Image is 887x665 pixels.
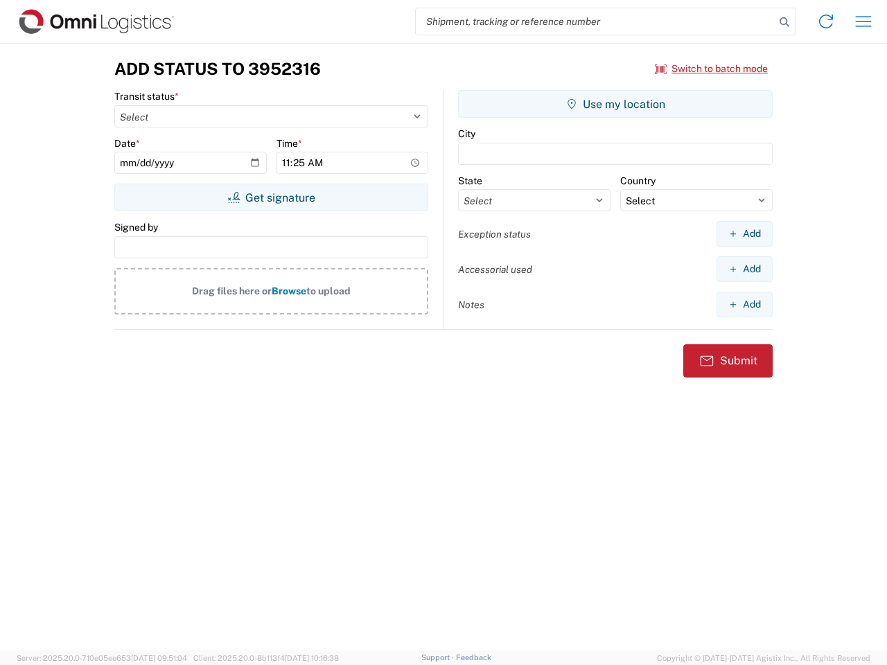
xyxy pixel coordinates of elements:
[276,137,302,150] label: Time
[717,256,773,282] button: Add
[131,654,187,662] span: [DATE] 09:51:04
[114,90,179,103] label: Transit status
[114,184,428,211] button: Get signature
[416,8,775,35] input: Shipment, tracking or reference number
[657,652,870,664] span: Copyright © [DATE]-[DATE] Agistix Inc., All Rights Reserved
[717,221,773,247] button: Add
[620,175,656,187] label: Country
[458,228,531,240] label: Exception status
[285,654,339,662] span: [DATE] 10:16:38
[421,653,456,662] a: Support
[458,127,475,140] label: City
[306,285,351,296] span: to upload
[456,653,491,662] a: Feedback
[683,344,773,378] button: Submit
[458,299,484,311] label: Notes
[272,285,306,296] span: Browse
[192,285,272,296] span: Drag files here or
[655,57,768,80] button: Switch to batch mode
[193,654,339,662] span: Client: 2025.20.0-8b113f4
[114,59,321,79] h3: Add Status to 3952316
[114,221,158,233] label: Signed by
[458,175,482,187] label: State
[17,654,187,662] span: Server: 2025.20.0-710e05ee653
[458,90,773,118] button: Use my location
[458,263,532,276] label: Accessorial used
[717,292,773,317] button: Add
[114,137,140,150] label: Date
